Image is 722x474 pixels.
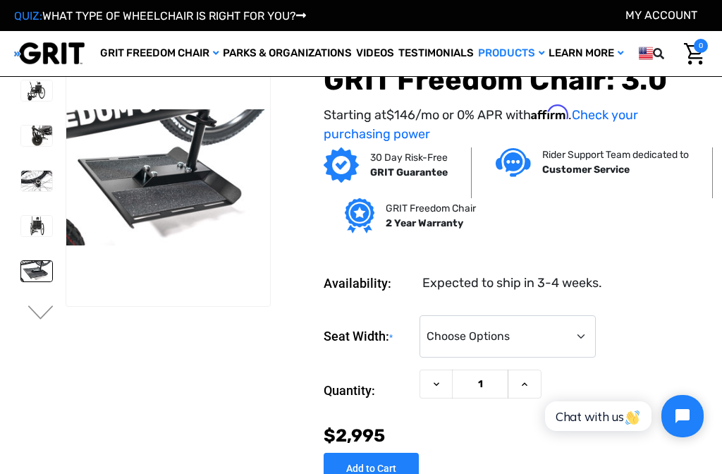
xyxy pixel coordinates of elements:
label: Quantity: [324,370,412,412]
span: $146 [386,107,415,123]
a: Account [625,8,697,22]
span: $2,995 [324,425,385,446]
span: 0 [694,39,708,53]
p: Rider Support Team dedicated to [542,147,689,162]
dd: Expected to ship in 3-4 weeks. [422,274,602,293]
img: GRIT Freedom Chair: 3.0 [21,261,52,281]
strong: Customer Service [542,164,630,176]
a: Learn More [546,31,625,76]
a: Products [476,31,546,76]
img: GRIT Freedom Chair: 3.0 [66,109,270,245]
p: GRIT Freedom Chair [386,201,476,216]
a: Parks & Organizations [221,31,354,76]
iframe: Tidio Chat [530,383,716,449]
a: QUIZ:WHAT TYPE OF WHEELCHAIR IS RIGHT FOR YOU? [14,9,306,23]
img: us.png [639,44,653,62]
img: GRIT All-Terrain Wheelchair and Mobility Equipment [14,42,85,65]
img: GRIT Freedom Chair: 3.0 [21,80,52,101]
img: GRIT Freedom Chair: 3.0 [21,126,52,146]
button: Go to slide 2 of 3 [26,305,56,322]
strong: GRIT Guarantee [370,166,448,178]
label: Seat Width: [324,315,412,358]
img: Grit freedom [345,198,374,233]
dt: Availability: [324,274,412,293]
p: 30 Day Risk-Free [370,150,448,165]
a: Videos [354,31,396,76]
img: GRIT Guarantee [324,147,359,183]
a: Testimonials [396,31,476,76]
strong: 2 Year Warranty [386,217,463,229]
img: GRIT Freedom Chair: 3.0 [21,171,52,191]
p: Starting at /mo or 0% APR with . [324,104,708,144]
img: Cart [684,43,704,65]
h1: GRIT Freedom Chair: 3.0 [324,63,708,97]
img: Customer service [496,148,531,177]
img: GRIT Freedom Chair: 3.0 [21,216,52,236]
a: GRIT Freedom Chair [98,31,221,76]
a: Cart with 0 items [680,39,708,68]
span: QUIZ: [14,9,42,23]
input: Search [673,39,680,68]
span: Affirm [531,104,568,120]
